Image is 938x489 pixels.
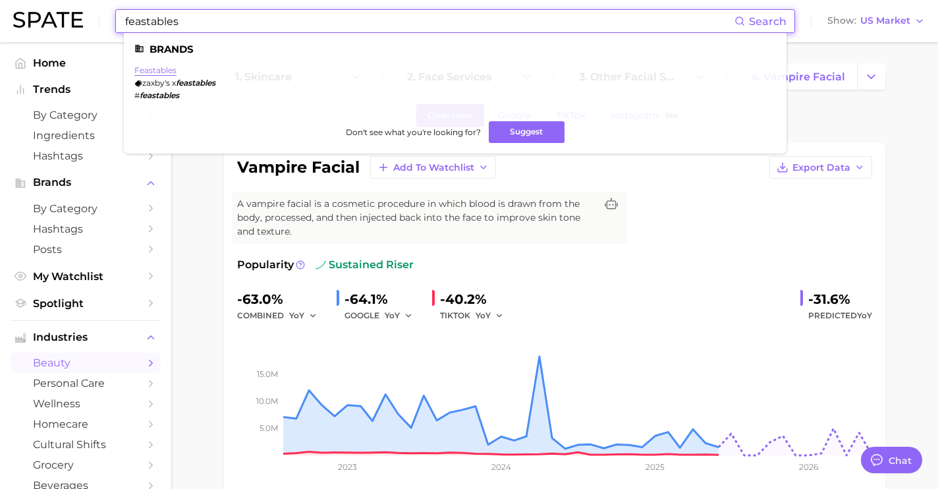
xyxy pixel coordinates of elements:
[237,308,326,324] div: combined
[860,17,910,24] span: US Market
[11,293,161,314] a: Spotlight
[11,353,161,373] a: beauty
[33,438,138,451] span: cultural shifts
[316,260,326,270] img: sustained riser
[289,308,317,324] button: YoY
[176,78,215,88] em: feastables
[134,43,776,55] li: Brands
[33,129,138,142] span: Ingredients
[33,84,138,96] span: Trends
[808,289,872,310] div: -31.6%
[11,173,161,192] button: Brands
[142,78,176,88] span: zaxby's x
[33,57,138,69] span: Home
[489,121,565,143] button: Suggest
[11,239,161,260] a: Posts
[824,13,928,30] button: ShowUS Market
[338,462,357,472] tspan: 2023
[857,310,872,320] span: YoY
[11,80,161,100] button: Trends
[393,162,474,173] span: Add to Watchlist
[11,146,161,166] a: Hashtags
[11,53,161,73] a: Home
[237,257,294,273] span: Popularity
[440,308,512,324] div: TIKTOK
[11,373,161,393] a: personal care
[134,90,140,100] span: #
[33,202,138,215] span: by Category
[345,289,422,310] div: -64.1%
[385,310,400,321] span: YoY
[11,455,161,475] a: grocery
[237,197,595,239] span: A vampire facial is a cosmetic procedure in which blood is drawn from the body, processed, and th...
[792,162,850,173] span: Export Data
[11,434,161,455] a: cultural shifts
[33,297,138,310] span: Spotlight
[237,159,360,175] h1: vampire facial
[751,71,845,83] span: 4. vampire facial
[11,266,161,287] a: My Watchlist
[33,377,138,389] span: personal care
[33,331,138,343] span: Industries
[808,308,872,324] span: Predicted
[346,127,481,137] span: Don't see what you're looking for?
[769,156,872,179] button: Export Data
[11,328,161,347] button: Industries
[370,156,496,179] button: Add to Watchlist
[33,357,138,369] span: beauty
[33,223,138,235] span: Hashtags
[11,105,161,125] a: by Category
[799,462,818,472] tspan: 2026
[33,243,138,256] span: Posts
[33,418,138,430] span: homecare
[289,310,304,321] span: YoY
[140,90,179,100] em: feastables
[476,308,504,324] button: YoY
[33,177,138,188] span: Brands
[857,63,885,90] button: Change Category
[134,65,177,75] a: feastables
[316,257,414,273] span: sustained riser
[33,150,138,162] span: Hashtags
[11,198,161,219] a: by Category
[237,289,326,310] div: -63.0%
[827,17,856,24] span: Show
[11,219,161,239] a: Hashtags
[749,15,786,28] span: Search
[740,63,857,90] a: 4. vampire facial
[13,12,83,28] img: SPATE
[11,125,161,146] a: Ingredients
[385,308,413,324] button: YoY
[11,414,161,434] a: homecare
[646,462,665,472] tspan: 2025
[440,289,512,310] div: -40.2%
[33,397,138,410] span: wellness
[33,459,138,471] span: grocery
[345,308,422,324] div: GOOGLE
[33,109,138,121] span: by Category
[124,10,734,32] input: Search here for a brand, industry, or ingredient
[491,462,511,472] tspan: 2024
[11,393,161,414] a: wellness
[476,310,491,321] span: YoY
[33,270,138,283] span: My Watchlist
